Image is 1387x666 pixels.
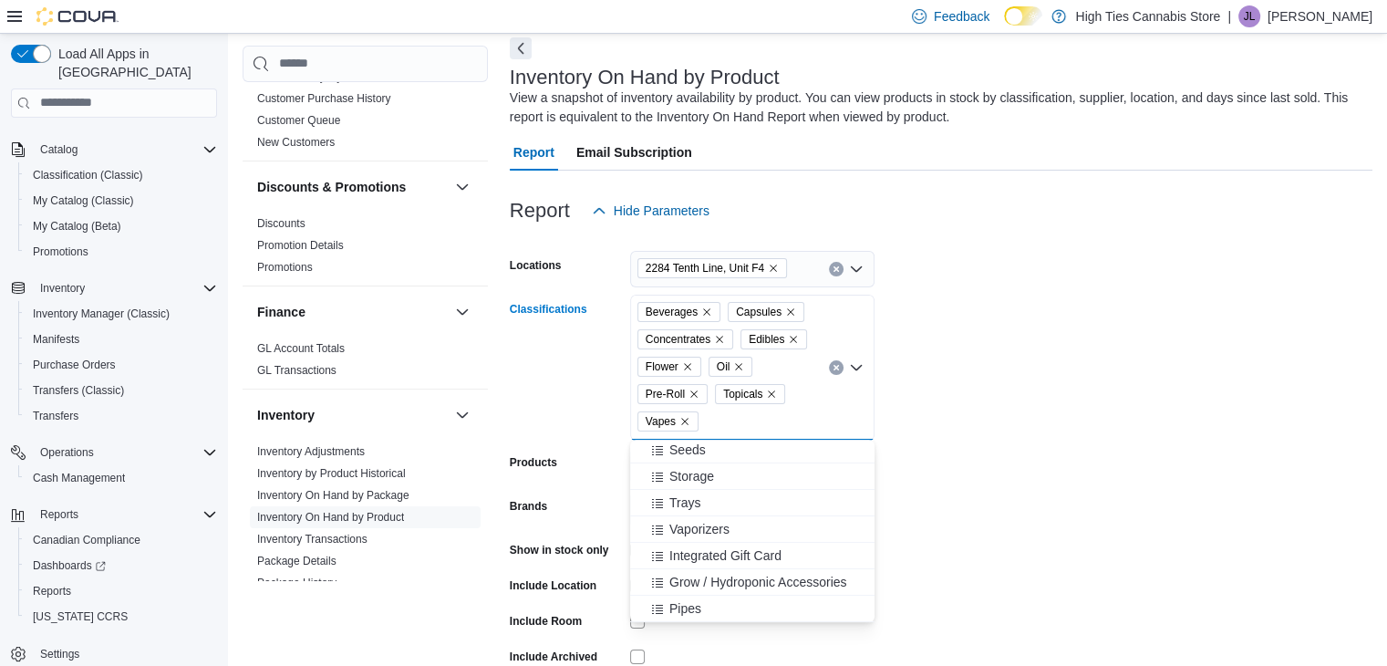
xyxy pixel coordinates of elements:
[26,328,87,350] a: Manifests
[701,307,712,317] button: Remove Beverages from selection in this group
[257,489,409,502] a: Inventory On Hand by Package
[257,554,336,568] span: Package Details
[257,260,313,275] span: Promotions
[630,596,875,622] button: Pipes
[26,164,217,186] span: Classification (Classic)
[257,92,391,105] a: Customer Purchase History
[257,533,367,546] a: Inventory Transactions
[766,389,777,400] button: Remove Topicals from selection in this group
[26,354,123,376] a: Purchase Orders
[18,403,224,429] button: Transfers
[717,358,730,376] span: Oil
[33,442,101,463] button: Operations
[646,412,676,431] span: Vapes
[257,555,336,567] a: Package Details
[4,502,224,527] button: Reports
[26,303,177,325] a: Inventory Manager (Classic)
[715,384,785,404] span: Topicals
[257,239,344,252] a: Promotion Details
[33,642,217,665] span: Settings
[26,380,131,401] a: Transfers (Classic)
[637,357,701,377] span: Flower
[26,529,148,551] a: Canadian Compliance
[26,555,113,577] a: Dashboards
[26,303,217,325] span: Inventory Manager (Classic)
[1268,5,1372,27] p: [PERSON_NAME]
[614,202,709,220] span: Hide Parameters
[257,341,345,356] span: GL Account Totals
[510,88,1363,127] div: View a snapshot of inventory availability by product. You can view products in stock by classific...
[257,577,336,589] a: Package History
[829,360,844,375] button: Clear input
[18,578,224,604] button: Reports
[18,527,224,553] button: Canadian Compliance
[33,533,140,547] span: Canadian Compliance
[257,510,404,525] span: Inventory On Hand by Product
[26,241,96,263] a: Promotions
[669,573,847,591] span: Grow / Hydroponic Accessories
[1244,5,1256,27] span: JL
[26,241,217,263] span: Promotions
[257,511,404,524] a: Inventory On Hand by Product
[257,238,344,253] span: Promotion Details
[714,334,725,345] button: Remove Concentrates from selection in this group
[18,327,224,352] button: Manifests
[451,301,473,323] button: Finance
[40,445,94,460] span: Operations
[257,91,391,106] span: Customer Purchase History
[40,281,85,296] span: Inventory
[630,516,875,543] button: Vaporizers
[4,137,224,162] button: Catalog
[257,136,335,149] a: New Customers
[669,599,701,618] span: Pipes
[510,499,547,514] label: Brands
[723,385,762,403] span: Topicals
[18,465,224,491] button: Cash Management
[18,301,224,327] button: Inventory Manager (Classic)
[1075,5,1220,27] p: High Ties Cannabis Store
[257,467,406,480] a: Inventory by Product Historical
[257,178,448,196] button: Discounts & Promotions
[257,303,305,321] h3: Finance
[510,37,532,59] button: Next
[785,307,796,317] button: Remove Capsules from selection in this group
[18,188,224,213] button: My Catalog (Classic)
[637,384,708,404] span: Pre-Roll
[26,580,217,602] span: Reports
[669,546,781,565] span: Integrated Gift Card
[33,277,92,299] button: Inventory
[33,471,125,485] span: Cash Management
[1227,5,1231,27] p: |
[243,213,488,286] div: Discounts & Promotions
[257,113,340,128] span: Customer Queue
[637,411,699,432] span: Vapes
[18,213,224,239] button: My Catalog (Beta)
[257,261,313,274] a: Promotions
[33,245,88,259] span: Promotions
[630,490,875,516] button: Trays
[26,215,217,237] span: My Catalog (Beta)
[33,139,85,161] button: Catalog
[26,190,217,212] span: My Catalog (Classic)
[513,134,554,171] span: Report
[33,442,217,463] span: Operations
[18,604,224,630] button: [US_STATE] CCRS
[26,405,86,427] a: Transfers
[40,507,78,522] span: Reports
[33,219,121,234] span: My Catalog (Beta)
[728,302,804,322] span: Capsules
[451,176,473,198] button: Discounts & Promotions
[18,378,224,403] button: Transfers (Classic)
[243,338,488,389] div: Finance
[33,504,217,526] span: Reports
[257,342,345,355] a: GL Account Totals
[26,354,217,376] span: Purchase Orders
[257,406,448,424] button: Inventory
[243,44,488,161] div: Customer
[510,614,582,629] label: Include Room
[709,357,753,377] span: Oil
[257,114,340,127] a: Customer Queue
[33,643,87,665] a: Settings
[510,302,587,317] label: Classifications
